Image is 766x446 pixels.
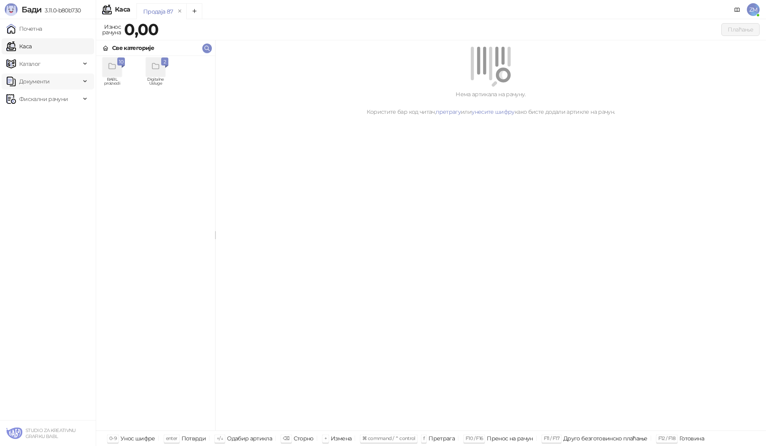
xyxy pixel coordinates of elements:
[731,3,744,16] a: Документација
[283,435,289,441] span: ⌫
[679,433,704,444] div: Готовина
[120,433,155,444] div: Унос шифре
[5,3,18,16] img: Logo
[112,44,154,52] div: Све категорије
[19,73,49,89] span: Документи
[6,21,42,37] a: Почетна
[362,435,415,441] span: ⌘ command / ⌃ control
[428,433,455,444] div: Претрага
[26,428,76,439] small: STUDIO ZA KREATIVNU GRAFIKU BABL
[6,38,32,54] a: Каса
[225,90,756,116] div: Нема артикала на рачуну. Користите бар код читач, или како бисте додали артикле на рачун.
[109,435,116,441] span: 0-9
[19,91,68,107] span: Фискални рачуни
[6,425,22,441] img: 64x64-companyLogo-4d0a4515-02ce-43d0-8af4-3da660a44a69.png
[22,5,41,14] span: Бади
[166,435,178,441] span: enter
[487,433,533,444] div: Пренос на рачун
[747,3,760,16] span: ZM
[227,433,272,444] div: Одабир артикла
[544,435,559,441] span: F11 / F17
[163,57,167,66] span: 2
[658,435,675,441] span: F12 / F18
[186,3,202,19] button: Add tab
[423,435,424,441] span: f
[563,433,648,444] div: Друго безготовинско плаћање
[175,8,185,15] button: remove
[96,56,215,430] div: grid
[115,6,130,13] div: Каса
[466,435,483,441] span: F10 / F16
[294,433,314,444] div: Сторно
[217,435,223,441] span: ↑/↓
[472,108,515,115] a: унесите шифру
[119,57,123,66] span: 10
[101,22,122,38] div: Износ рачуна
[41,7,81,14] span: 3.11.0-b80b730
[143,77,168,89] span: Digitalne Usluge
[182,433,206,444] div: Потврди
[99,77,125,89] span: BABL proizvodi
[324,435,327,441] span: +
[436,108,461,115] a: претрагу
[19,56,41,72] span: Каталог
[143,7,173,16] div: Продаја 87
[331,433,351,444] div: Измена
[721,23,760,36] button: Плаћање
[124,20,158,39] strong: 0,00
